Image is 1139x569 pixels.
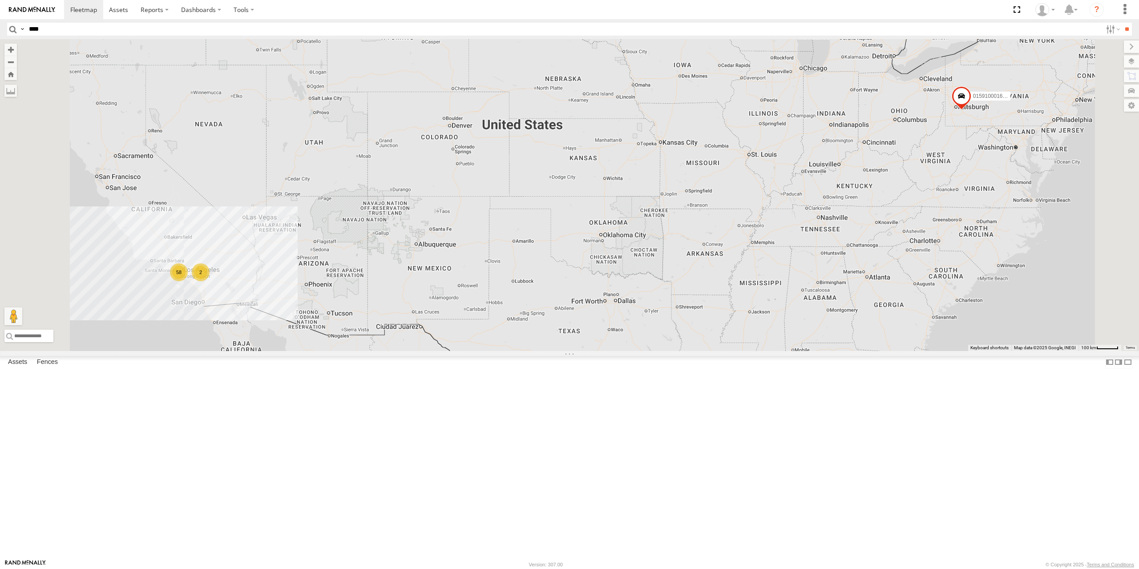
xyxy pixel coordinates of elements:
[1081,345,1096,350] span: 100 km
[1114,356,1123,369] label: Dock Summary Table to the Right
[1124,99,1139,112] label: Map Settings
[970,345,1009,351] button: Keyboard shortcuts
[1046,562,1134,567] div: © Copyright 2025 -
[4,68,17,80] button: Zoom Home
[973,93,1018,99] span: 015910001673808
[4,44,17,56] button: Zoom in
[4,356,32,368] label: Assets
[19,23,26,36] label: Search Query
[4,56,17,68] button: Zoom out
[1126,346,1135,350] a: Terms (opens in new tab)
[1123,356,1132,369] label: Hide Summary Table
[529,562,563,567] div: Version: 307.00
[1014,345,1076,350] span: Map data ©2025 Google, INEGI
[5,560,46,569] a: Visit our Website
[1087,562,1134,567] a: Terms and Conditions
[32,356,62,368] label: Fences
[192,263,210,281] div: 2
[1103,23,1122,36] label: Search Filter Options
[4,307,22,325] button: Drag Pegman onto the map to open Street View
[1078,345,1121,351] button: Map Scale: 100 km per 46 pixels
[1032,3,1058,16] div: Dispatch
[4,85,17,97] label: Measure
[1090,3,1104,17] i: ?
[1105,356,1114,369] label: Dock Summary Table to the Left
[170,263,188,281] div: 58
[9,7,55,13] img: rand-logo.svg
